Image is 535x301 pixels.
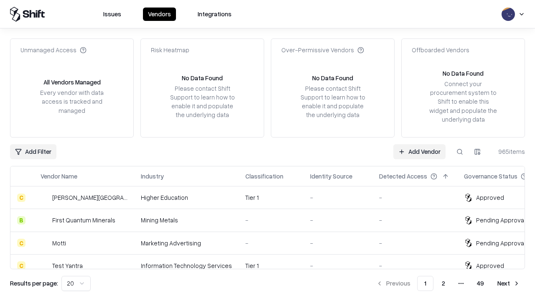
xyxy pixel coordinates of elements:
[371,276,525,291] nav: pagination
[41,216,49,224] img: First Quantum Minerals
[141,193,232,202] div: Higher Education
[141,216,232,224] div: Mining Metals
[379,261,451,270] div: -
[17,239,25,247] div: C
[393,144,446,159] a: Add Vendor
[245,216,297,224] div: -
[310,239,366,247] div: -
[310,172,352,181] div: Identity Source
[52,261,83,270] div: Test Yantra
[193,8,237,21] button: Integrations
[41,194,49,202] img: Reichman University
[492,147,525,156] div: 965 items
[52,239,66,247] div: Motti
[281,46,364,54] div: Over-Permissive Vendors
[379,216,451,224] div: -
[379,239,451,247] div: -
[17,261,25,270] div: C
[41,239,49,247] img: Motti
[41,172,77,181] div: Vendor Name
[435,276,452,291] button: 2
[476,193,504,202] div: Approved
[310,193,366,202] div: -
[20,46,87,54] div: Unmanaged Access
[428,79,498,124] div: Connect your procurement system to Shift to enable this widget and populate the underlying data
[143,8,176,21] button: Vendors
[379,172,427,181] div: Detected Access
[43,78,101,87] div: All Vendors Managed
[310,261,366,270] div: -
[98,8,126,21] button: Issues
[141,261,232,270] div: Information Technology Services
[464,172,517,181] div: Governance Status
[412,46,469,54] div: Offboarded Vendors
[10,279,58,288] p: Results per page:
[17,194,25,202] div: C
[245,193,297,202] div: Tier 1
[298,84,367,120] div: Please contact Shift Support to learn how to enable it and populate the underlying data
[182,74,223,82] div: No Data Found
[52,193,127,202] div: [PERSON_NAME][GEOGRAPHIC_DATA]
[141,172,164,181] div: Industry
[417,276,433,291] button: 1
[312,74,353,82] div: No Data Found
[52,216,115,224] div: First Quantum Minerals
[379,193,451,202] div: -
[476,216,525,224] div: Pending Approval
[443,69,484,78] div: No Data Found
[41,261,49,270] img: Test Yantra
[37,88,107,115] div: Every vendor with data access is tracked and managed
[476,239,525,247] div: Pending Approval
[17,216,25,224] div: B
[151,46,189,54] div: Risk Heatmap
[310,216,366,224] div: -
[10,144,56,159] button: Add Filter
[245,261,297,270] div: Tier 1
[492,276,525,291] button: Next
[470,276,491,291] button: 49
[141,239,232,247] div: Marketing Advertising
[476,261,504,270] div: Approved
[245,172,283,181] div: Classification
[245,239,297,247] div: -
[168,84,237,120] div: Please contact Shift Support to learn how to enable it and populate the underlying data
